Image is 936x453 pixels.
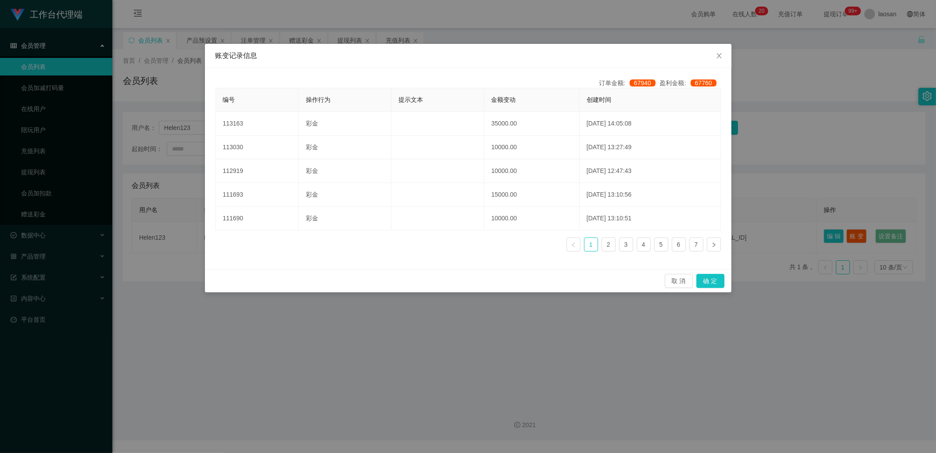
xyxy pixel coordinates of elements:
td: 10000.00 [484,136,580,159]
td: 35000.00 [484,112,580,136]
a: 6 [672,238,685,251]
button: 取 消 [665,274,693,288]
li: 3 [619,237,633,252]
li: 1 [584,237,598,252]
a: 4 [637,238,650,251]
button: Close [707,44,732,68]
div: 账变记录信息 [215,51,721,61]
li: 2 [602,237,616,252]
a: 7 [690,238,703,251]
a: 5 [655,238,668,251]
td: [DATE] 14:05:08 [580,112,721,136]
span: 操作行为 [306,96,330,103]
li: 5 [654,237,668,252]
td: 111693 [216,183,299,207]
a: 1 [585,238,598,251]
div: 盈利金额: [660,79,721,88]
span: 提示文本 [398,96,423,103]
a: 3 [620,238,633,251]
td: 彩金 [299,207,391,230]
td: [DATE] 13:10:51 [580,207,721,230]
td: 10000.00 [484,207,580,230]
td: 111690 [216,207,299,230]
td: 彩金 [299,159,391,183]
td: 彩金 [299,112,391,136]
span: 67940 [630,79,656,86]
span: 创建时间 [587,96,611,103]
td: [DATE] 12:47:43 [580,159,721,183]
td: 彩金 [299,136,391,159]
td: 113030 [216,136,299,159]
td: 15000.00 [484,183,580,207]
td: 彩金 [299,183,391,207]
li: 下一页 [707,237,721,252]
td: 112919 [216,159,299,183]
span: 编号 [223,96,235,103]
li: 上一页 [567,237,581,252]
li: 6 [672,237,686,252]
i: 图标: right [711,242,717,248]
span: 金额变动 [491,96,516,103]
td: [DATE] 13:27:49 [580,136,721,159]
td: 10000.00 [484,159,580,183]
div: 订单金额: [599,79,660,88]
i: 图标: left [571,242,576,248]
button: 确 定 [696,274,724,288]
i: 图标: close [716,52,723,59]
li: 7 [689,237,703,252]
td: 113163 [216,112,299,136]
li: 4 [637,237,651,252]
td: [DATE] 13:10:56 [580,183,721,207]
span: 67760 [691,79,717,86]
a: 2 [602,238,615,251]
